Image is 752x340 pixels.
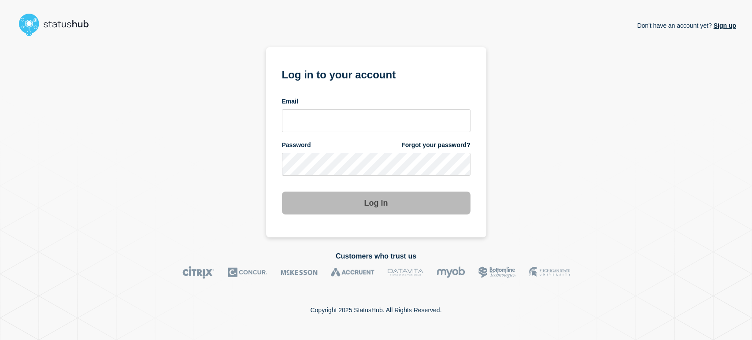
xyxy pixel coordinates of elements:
[182,266,215,279] img: Citrix logo
[16,11,100,39] img: StatusHub logo
[282,153,470,176] input: password input
[281,266,318,279] img: McKesson logo
[16,252,736,260] h2: Customers who trust us
[282,97,298,106] span: Email
[401,141,470,149] a: Forgot your password?
[282,192,470,214] button: Log in
[529,266,570,279] img: MSU logo
[331,266,374,279] img: Accruent logo
[478,266,516,279] img: Bottomline logo
[310,307,441,314] p: Copyright 2025 StatusHub. All Rights Reserved.
[282,66,470,82] h1: Log in to your account
[228,266,267,279] img: Concur logo
[712,22,736,29] a: Sign up
[388,266,423,279] img: DataVita logo
[437,266,465,279] img: myob logo
[282,141,311,149] span: Password
[637,15,736,36] p: Don't have an account yet?
[282,109,470,132] input: email input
